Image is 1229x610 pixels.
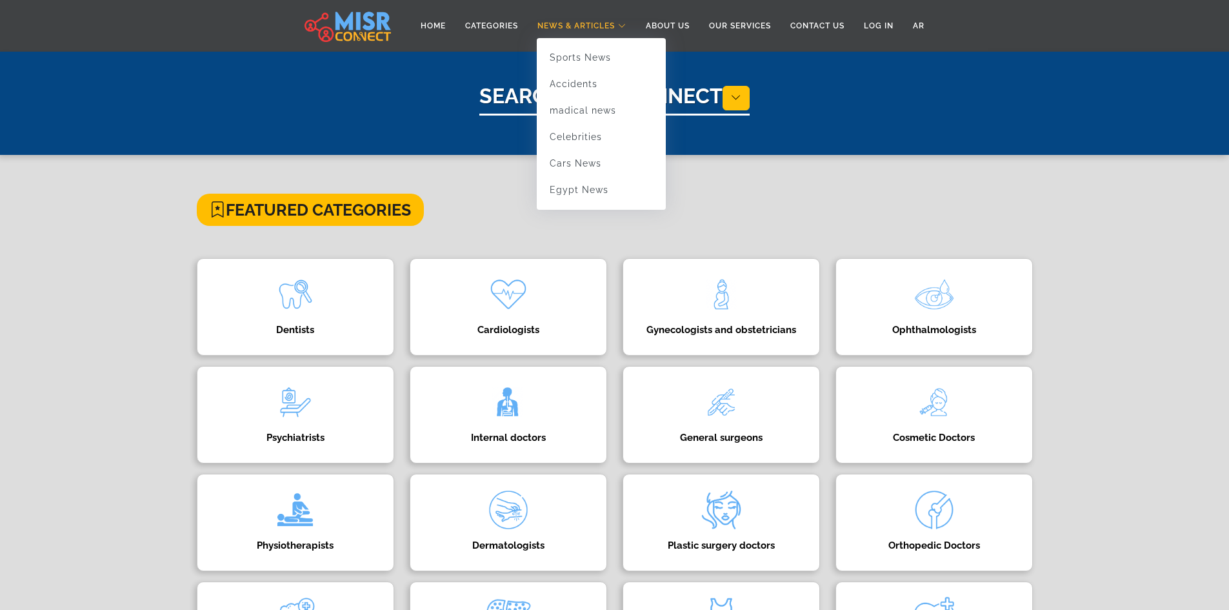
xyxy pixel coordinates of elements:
[695,376,747,428] img: Oi1DZGDTXfHRQb1rQtXk.png
[430,432,587,443] h4: Internal doctors
[537,124,666,150] a: Celebrities
[855,432,1013,443] h4: Cosmetic Doctors
[479,84,750,116] h1: Search Misr Connect
[537,97,666,124] a: madical news
[615,474,828,571] a: Plastic surgery doctors
[781,14,854,38] a: Contact Us
[855,324,1013,336] h4: Ophthalmologists
[455,14,528,38] a: Categories
[430,540,587,551] h4: Dermatologists
[636,14,699,38] a: About Us
[305,10,391,42] img: main.misr_connect
[908,376,960,428] img: DjGqZLWENc0VUGkVFVvU.png
[483,269,534,320] img: kQgAgBbLbYzX17DbAKQs.png
[402,474,615,571] a: Dermatologists
[908,484,960,536] img: K7lclmEhOOGQ4fIIXkmg.png
[270,484,321,536] img: QNHokBW5vrPUdimAHhBQ.png
[537,71,666,97] a: Accidents
[908,269,960,320] img: O3vASGqC8OE0Zbp7R2Y3.png
[695,269,747,320] img: tQBIxbFzDjHNxea4mloJ.png
[854,14,903,38] a: Log in
[483,484,534,536] img: hWxcuLC5XSYMg4jBQuTo.png
[402,366,615,463] a: Internal doctors
[270,269,321,320] img: k714wZmFaHWIHbCst04N.png
[537,20,615,32] span: News & Articles
[699,14,781,38] a: Our Services
[855,540,1013,551] h4: Orthopedic Doctors
[537,177,666,203] a: Egypt News
[695,484,747,536] img: yMMdmRz7uG575B6r1qC8.png
[537,150,666,177] a: Cars News
[217,324,374,336] h4: Dentists
[197,194,424,226] h4: Featured Categories
[430,324,587,336] h4: Cardiologists
[643,432,800,443] h4: General surgeons
[537,45,666,71] a: Sports News
[643,540,800,551] h4: Plastic surgery doctors
[217,540,374,551] h4: Physiotherapists
[217,432,374,443] h4: Psychiatrists
[528,14,636,38] a: News & Articles
[615,366,828,463] a: General surgeons
[411,14,455,38] a: Home
[903,14,934,38] a: AR
[828,258,1041,356] a: Ophthalmologists
[189,258,402,356] a: Dentists
[643,324,800,336] h4: Gynecologists and obstetricians
[189,366,402,463] a: Psychiatrists
[270,376,321,428] img: wzNEwxv3aCzPUCYeW7v7.png
[402,258,615,356] a: Cardiologists
[828,474,1041,571] a: Orthopedic Doctors
[615,258,828,356] a: Gynecologists and obstetricians
[189,474,402,571] a: Physiotherapists
[483,376,534,428] img: pfAWvOfsRsa0Gymt6gRE.png
[828,366,1041,463] a: Cosmetic Doctors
